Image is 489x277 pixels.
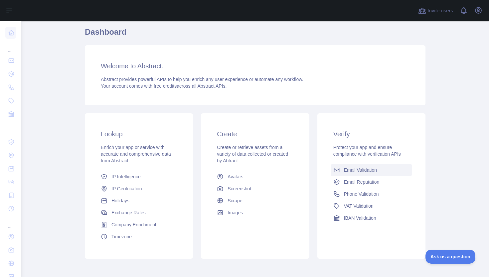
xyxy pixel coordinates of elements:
span: free credits [154,83,177,89]
h1: Dashboard [85,27,425,43]
a: IBAN Validation [331,212,412,224]
div: ... [5,121,16,135]
h3: Create [217,129,293,139]
a: Email Reputation [331,176,412,188]
span: Holidays [111,197,129,204]
h3: Welcome to Abstract. [101,61,409,71]
a: Scrape [214,195,296,207]
a: Email Validation [331,164,412,176]
span: Screenshot [228,185,251,192]
iframe: Toggle Customer Support [425,250,476,264]
span: Enrich your app or service with accurate and comprehensive data from Abstract [101,145,171,163]
a: Images [214,207,296,219]
button: Invite users [417,5,454,16]
a: Timezone [98,231,180,243]
div: ... [5,216,16,229]
span: Create or retrieve assets from a variety of data collected or created by Abtract [217,145,288,163]
span: Email Validation [344,167,377,173]
span: Exchange Rates [111,209,146,216]
span: Company Enrichment [111,221,156,228]
div: ... [5,40,16,53]
a: Phone Validation [331,188,412,200]
span: Email Reputation [344,179,380,185]
span: IP Intelligence [111,173,141,180]
span: VAT Validation [344,203,374,209]
span: Avatars [228,173,243,180]
a: Exchange Rates [98,207,180,219]
span: IP Geolocation [111,185,142,192]
span: IBAN Validation [344,215,376,221]
a: Company Enrichment [98,219,180,231]
span: Timezone [111,233,132,240]
h3: Lookup [101,129,177,139]
span: Protect your app and ensure compliance with verification APIs [333,145,401,157]
a: IP Geolocation [98,183,180,195]
span: Abstract provides powerful APIs to help you enrich any user experience or automate any workflow. [101,77,303,82]
a: VAT Validation [331,200,412,212]
span: Phone Validation [344,191,379,197]
a: Avatars [214,171,296,183]
span: Your account comes with across all Abstract APIs. [101,83,227,89]
h3: Verify [333,129,409,139]
a: Screenshot [214,183,296,195]
span: Scrape [228,197,242,204]
a: Holidays [98,195,180,207]
span: Invite users [427,7,453,15]
a: IP Intelligence [98,171,180,183]
span: Images [228,209,243,216]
